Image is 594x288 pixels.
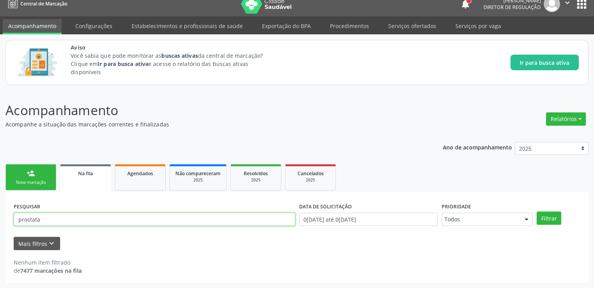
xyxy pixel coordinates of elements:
span: Todos [444,215,517,223]
div: person_add [27,169,35,178]
div: 2025 [291,177,330,183]
div: de [14,267,82,275]
a: Procedimentos [325,19,375,33]
div: 2025 [236,177,275,183]
span: Aviso [71,43,277,52]
a: Configurações [70,19,118,33]
a: Acompanhamento [3,19,62,34]
span: Cancelados [298,170,324,177]
button: Mais filtroskeyboard_arrow_down [14,237,60,251]
label: DATA DE SOLICITAÇÃO [299,201,352,213]
button: Ir para busca ativa [510,55,579,70]
strong: buscas ativas [161,52,198,59]
p: Ano de acompanhamento [443,142,512,152]
a: Serviços ofertados [383,19,442,33]
span: Na fila [78,170,93,177]
p: Acompanhamento [5,101,414,120]
i: keyboard_arrow_down [47,239,56,248]
div: 2025 [175,177,221,183]
img: Imagem de CalloutCard [15,45,60,80]
a: Serviços por vaga [450,19,507,33]
a: Estabelecimentos e profissionais de saúde [126,19,248,33]
span: Não compareceram [175,170,221,177]
input: Nome, CNS [14,213,295,226]
span: Agendados [127,170,153,177]
a: Exportação do BPA [257,19,316,33]
label: PESQUISAR [14,201,40,213]
div: Nova marcação [11,180,50,185]
strong: Ir para busca ativa [98,60,148,68]
strong: 7477 marcações na fila [20,267,82,274]
p: Você sabia que pode monitorar as da central de marcação? Clique em e acesse o relatório das busca... [71,52,277,76]
input: Selecione um intervalo [299,213,438,226]
span: Ir para busca ativa [520,59,569,67]
button: Filtrar [537,212,561,225]
label: Prioridade [442,201,471,213]
div: Nenhum item filtrado [14,258,82,267]
span: Diretor de regulação [483,4,541,11]
span: Central de Marcação [20,0,67,7]
p: Acompanhe a situação das marcações correntes e finalizadas [5,120,414,128]
button: Relatórios [546,112,586,126]
span: Resolvidos [244,170,268,177]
